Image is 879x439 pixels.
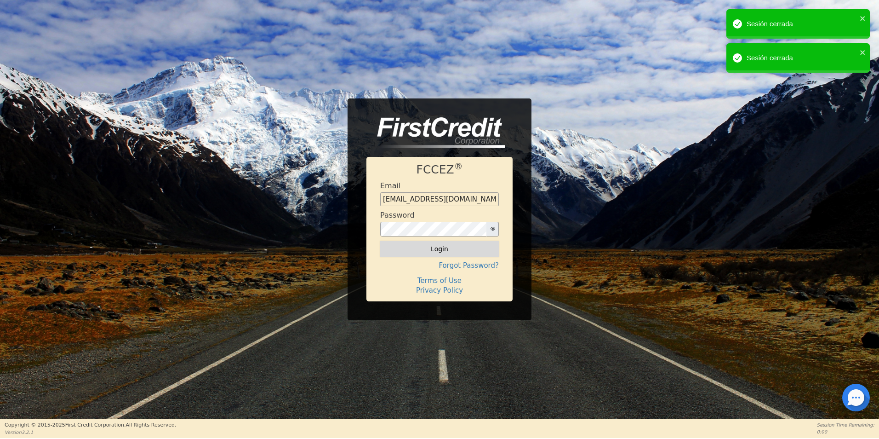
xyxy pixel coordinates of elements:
h1: FCCEZ [380,163,499,177]
button: close [860,47,866,58]
sup: ® [454,162,463,171]
img: logo-CMu_cnol.png [366,117,505,148]
span: All Rights Reserved. [126,422,176,428]
p: Copyright © 2015- 2025 First Credit Corporation. [5,422,176,429]
h4: Terms of Use [380,277,499,285]
h4: Password [380,211,415,219]
input: password [380,222,487,237]
button: close [860,13,866,23]
input: Enter email [380,192,499,206]
div: Sesión cerrada [747,53,857,64]
h4: Email [380,181,400,190]
h4: Privacy Policy [380,286,499,295]
p: 0:00 [817,428,874,435]
h4: Forgot Password? [380,261,499,270]
button: Login [380,241,499,257]
p: Session Time Remaining: [817,422,874,428]
div: Sesión cerrada [747,19,857,29]
p: Version 3.2.1 [5,429,176,436]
